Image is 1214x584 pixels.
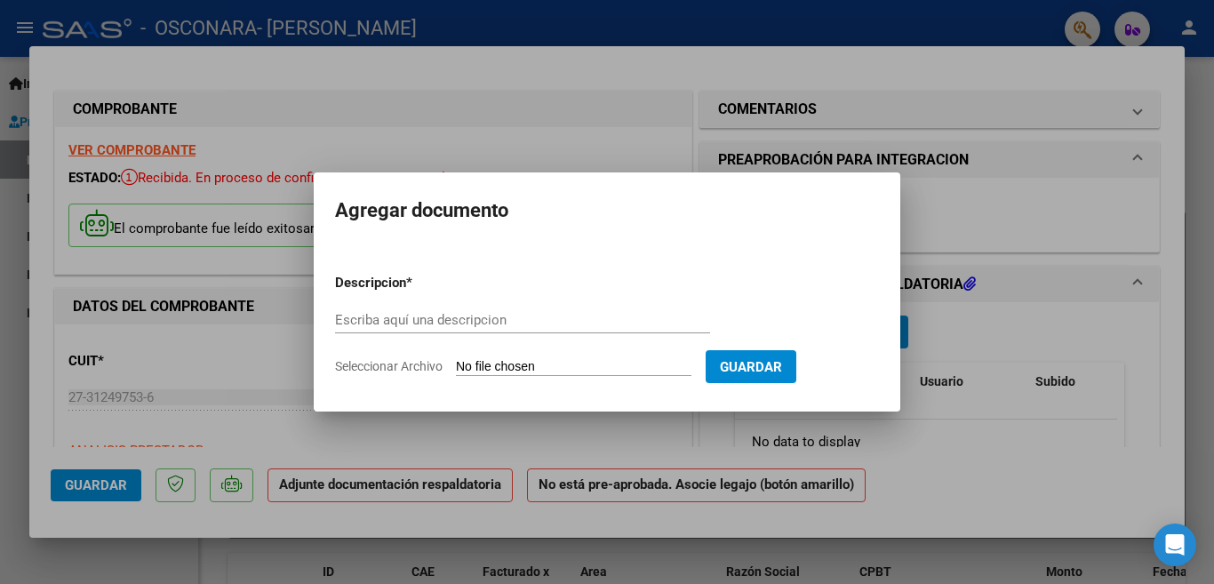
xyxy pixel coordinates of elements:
span: Seleccionar Archivo [335,359,443,373]
button: Guardar [706,350,796,383]
div: Open Intercom Messenger [1154,524,1196,566]
h2: Agregar documento [335,194,879,228]
span: Guardar [720,359,782,375]
p: Descripcion [335,273,499,293]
